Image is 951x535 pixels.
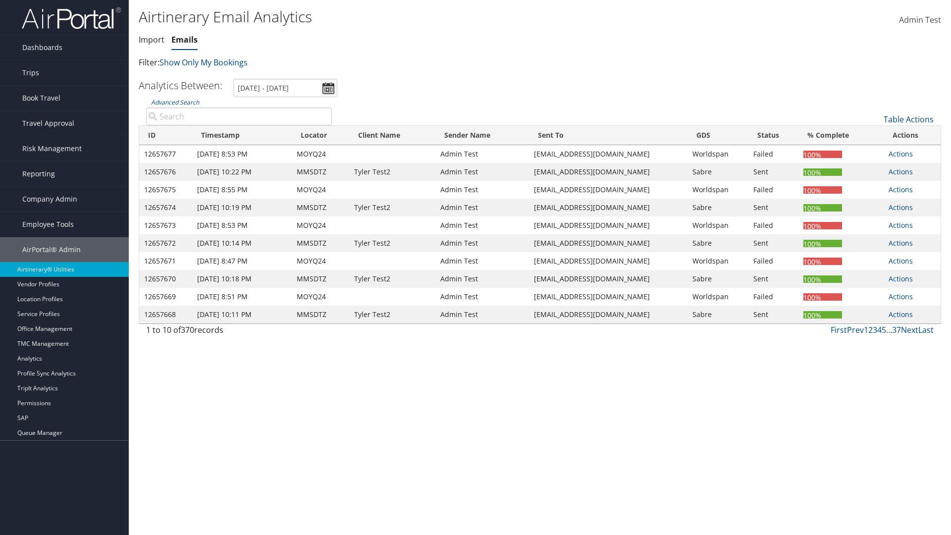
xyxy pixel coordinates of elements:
img: airportal-logo.png [22,6,121,30]
a: Actions [889,220,913,230]
td: Admin Test [435,216,529,234]
td: [EMAIL_ADDRESS][DOMAIN_NAME] [529,234,687,252]
td: [DATE] 10:14 PM [192,234,292,252]
span: AirPortal® Admin [22,237,81,262]
th: Sender Name: activate to sort column ascending [435,126,529,145]
td: 12657674 [139,199,192,216]
td: [DATE] 10:18 PM [192,270,292,288]
a: Actions [889,256,913,266]
a: Actions [889,203,913,212]
div: 100% [803,240,842,247]
a: Next [901,324,918,335]
div: 100% [803,311,842,319]
td: MMSDTZ [292,199,349,216]
input: [DATE] - [DATE] [233,79,337,97]
td: Failed [748,252,798,270]
a: Import [139,34,164,45]
span: … [886,324,892,335]
td: Tyler Test2 [349,199,435,216]
a: Emails [171,34,198,45]
td: MOYQ24 [292,288,349,306]
th: Locator [292,126,349,145]
td: Sent [748,270,798,288]
td: Sent [748,306,798,323]
td: Admin Test [435,288,529,306]
div: 100% [803,151,842,158]
td: Admin Test [435,181,529,199]
td: MOYQ24 [292,145,349,163]
td: Sabre [687,270,748,288]
td: [DATE] 10:11 PM [192,306,292,323]
td: [DATE] 8:53 PM [192,216,292,234]
a: Actions [889,292,913,301]
td: Failed [748,181,798,199]
td: Admin Test [435,306,529,323]
a: Last [918,324,934,335]
input: Advanced Search [146,107,332,125]
td: MOYQ24 [292,216,349,234]
td: Sent [748,199,798,216]
a: 1 [864,324,868,335]
td: Sabre [687,199,748,216]
td: 12657672 [139,234,192,252]
td: MOYQ24 [292,252,349,270]
td: 12657677 [139,145,192,163]
td: [EMAIL_ADDRESS][DOMAIN_NAME] [529,199,687,216]
span: Travel Approval [22,111,74,136]
td: Admin Test [435,252,529,270]
td: [DATE] 8:53 PM [192,145,292,163]
td: Worldspan [687,252,748,270]
a: 5 [882,324,886,335]
td: [DATE] 8:55 PM [192,181,292,199]
a: Actions [889,238,913,248]
td: MOYQ24 [292,181,349,199]
td: 12657670 [139,270,192,288]
span: Reporting [22,161,55,186]
td: [DATE] 8:47 PM [192,252,292,270]
div: 100% [803,168,842,176]
td: Admin Test [435,270,529,288]
a: Actions [889,167,913,176]
td: Admin Test [435,163,529,181]
td: [EMAIL_ADDRESS][DOMAIN_NAME] [529,306,687,323]
td: 12657676 [139,163,192,181]
td: Admin Test [435,145,529,163]
span: Company Admin [22,187,77,212]
td: MMSDTZ [292,306,349,323]
td: Sabre [687,234,748,252]
td: Sabre [687,306,748,323]
th: Client Name: activate to sort column ascending [349,126,435,145]
td: Worldspan [687,288,748,306]
th: Sent To: activate to sort column ascending [529,126,687,145]
a: Actions [889,310,913,319]
td: [EMAIL_ADDRESS][DOMAIN_NAME] [529,145,687,163]
th: Timestamp: activate to sort column ascending [192,126,292,145]
a: Actions [889,149,913,159]
span: Risk Management [22,136,82,161]
a: 37 [892,324,901,335]
td: [EMAIL_ADDRESS][DOMAIN_NAME] [529,181,687,199]
th: % Complete: activate to sort column ascending [798,126,884,145]
th: Status: activate to sort column ascending [748,126,798,145]
td: 12657668 [139,306,192,323]
div: 100% [803,293,842,301]
a: 2 [868,324,873,335]
td: [DATE] 10:19 PM [192,199,292,216]
a: 4 [877,324,882,335]
div: 100% [803,204,842,212]
td: MMSDTZ [292,270,349,288]
td: [EMAIL_ADDRESS][DOMAIN_NAME] [529,270,687,288]
td: Worldspan [687,181,748,199]
a: First [831,324,847,335]
th: ID: activate to sort column ascending [139,126,192,145]
td: Tyler Test2 [349,163,435,181]
h1: Airtinerary Email Analytics [139,6,674,27]
td: Failed [748,288,798,306]
td: 12657669 [139,288,192,306]
a: 3 [873,324,877,335]
td: Admin Test [435,234,529,252]
td: [EMAIL_ADDRESS][DOMAIN_NAME] [529,252,687,270]
a: Table Actions [884,114,934,125]
td: Worldspan [687,216,748,234]
td: [EMAIL_ADDRESS][DOMAIN_NAME] [529,216,687,234]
